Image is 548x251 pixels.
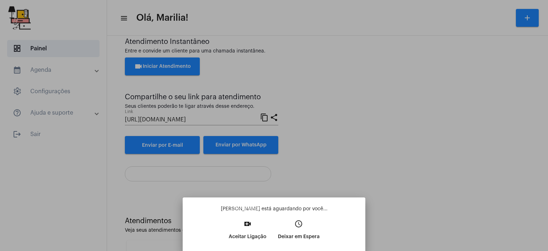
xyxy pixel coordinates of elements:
[223,217,272,248] button: Aceitar Ligação
[278,230,320,243] p: Deixar em Espera
[188,205,360,212] p: [PERSON_NAME] está aguardando por você...
[232,204,264,212] div: Aceitar ligação
[229,230,267,243] p: Aceitar Ligação
[294,220,303,228] mat-icon: access_time
[243,220,252,228] mat-icon: video_call
[272,217,325,248] button: Deixar em Espera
